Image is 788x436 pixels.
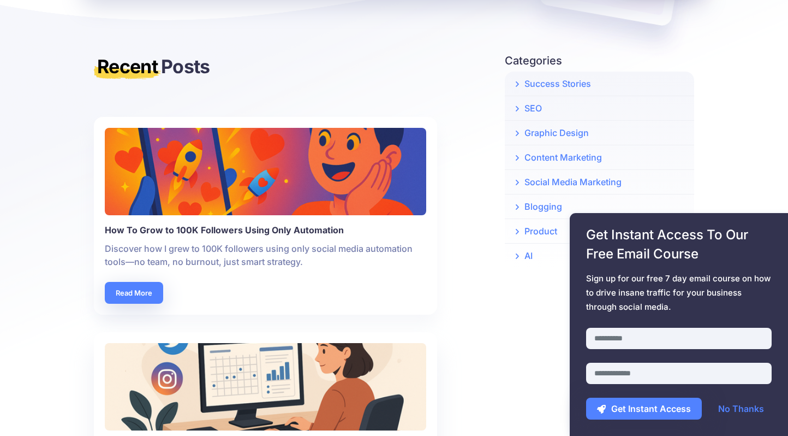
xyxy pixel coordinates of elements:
[505,54,694,67] h5: Categories
[105,128,426,215] img: Justine Van Noort
[505,219,694,243] a: Product
[105,169,426,268] a: How To Grow to 100K Followers Using Only AutomationDiscover how I grew to 100K followers using on...
[105,343,426,431] img: Justine Van Noort
[505,195,694,219] a: Blogging
[505,72,694,96] a: Success Stories
[505,96,694,120] a: SEO
[94,55,161,81] mark: Recent
[105,223,426,237] b: How To Grow to 100K Followers Using Only Automation
[94,54,437,79] h3: Posts
[707,398,775,420] a: No Thanks
[105,242,426,268] p: Discover how I grew to 100K followers using only social media automation tools—no team, no burnou...
[505,145,694,169] a: Content Marketing
[505,170,694,194] a: Social Media Marketing
[586,272,772,314] span: Sign up for our free 7 day email course on how to drive insane traffic for your business through ...
[105,282,163,304] a: Read More
[505,244,694,268] a: AI
[505,121,694,145] a: Graphic Design
[586,398,702,420] button: Get Instant Access
[586,225,772,263] span: Get Instant Access To Our Free Email Course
